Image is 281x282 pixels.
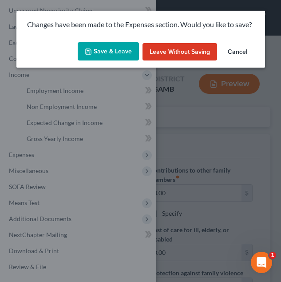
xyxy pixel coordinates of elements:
button: Cancel [221,43,254,61]
p: Changes have been made to the Expenses section. Would you like to save? [27,20,254,30]
button: Save & Leave [78,42,139,61]
iframe: Intercom live chat [251,252,272,273]
button: Leave without Saving [142,43,217,61]
span: 1 [269,252,276,259]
